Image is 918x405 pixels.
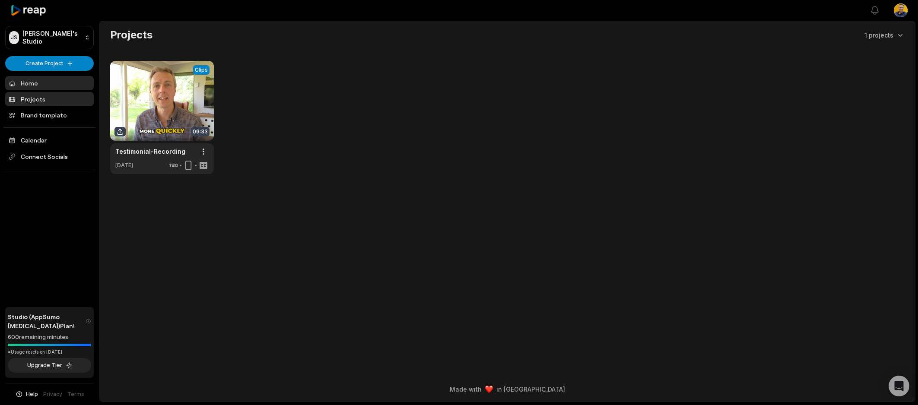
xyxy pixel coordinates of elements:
[15,390,38,398] button: Help
[115,147,185,156] a: Testimonial-Recording
[67,390,84,398] a: Terms
[889,376,909,396] div: Open Intercom Messenger
[8,333,91,342] div: 600 remaining minutes
[5,76,94,90] a: Home
[43,390,62,398] a: Privacy
[26,390,38,398] span: Help
[485,386,493,393] img: heart emoji
[110,28,152,42] h2: Projects
[8,312,86,330] span: Studio (AppSumo [MEDICAL_DATA]) Plan!
[5,92,94,106] a: Projects
[8,358,91,373] button: Upgrade Tier
[5,133,94,147] a: Calendar
[864,31,905,40] button: 1 projects
[9,31,19,44] div: JS
[5,108,94,122] a: Brand template
[8,349,91,355] div: *Usage resets on [DATE]
[22,30,81,45] p: [PERSON_NAME]'s Studio
[5,149,94,165] span: Connect Socials
[108,385,907,394] div: Made with in [GEOGRAPHIC_DATA]
[5,56,94,71] button: Create Project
